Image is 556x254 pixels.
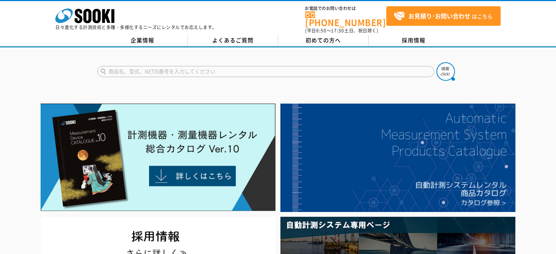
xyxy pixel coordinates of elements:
[188,35,278,46] a: よくあるご質問
[97,66,434,77] input: 商品名、型式、NETIS番号を入力してください
[305,11,386,27] a: [PHONE_NUMBER]
[41,104,276,211] img: Catalog Ver10
[280,104,515,212] img: 自動計測システムカタログ
[436,62,455,81] img: btn_search.png
[278,35,369,46] a: 初めての方へ
[305,27,378,34] span: (平日 ～ 土日、祝日除く)
[305,6,386,11] span: お電話でのお問い合わせは
[369,35,459,46] a: 採用情報
[331,27,344,34] span: 17:30
[386,6,501,26] a: お見積り･お問い合わせはこちら
[408,11,470,20] strong: お見積り･お問い合わせ
[55,25,217,29] p: 日々進化する計測技術と多種・多様化するニーズにレンタルでお応えします。
[394,11,493,22] span: はこちら
[305,36,341,44] span: 初めての方へ
[316,27,327,34] span: 8:50
[97,35,188,46] a: 企業情報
